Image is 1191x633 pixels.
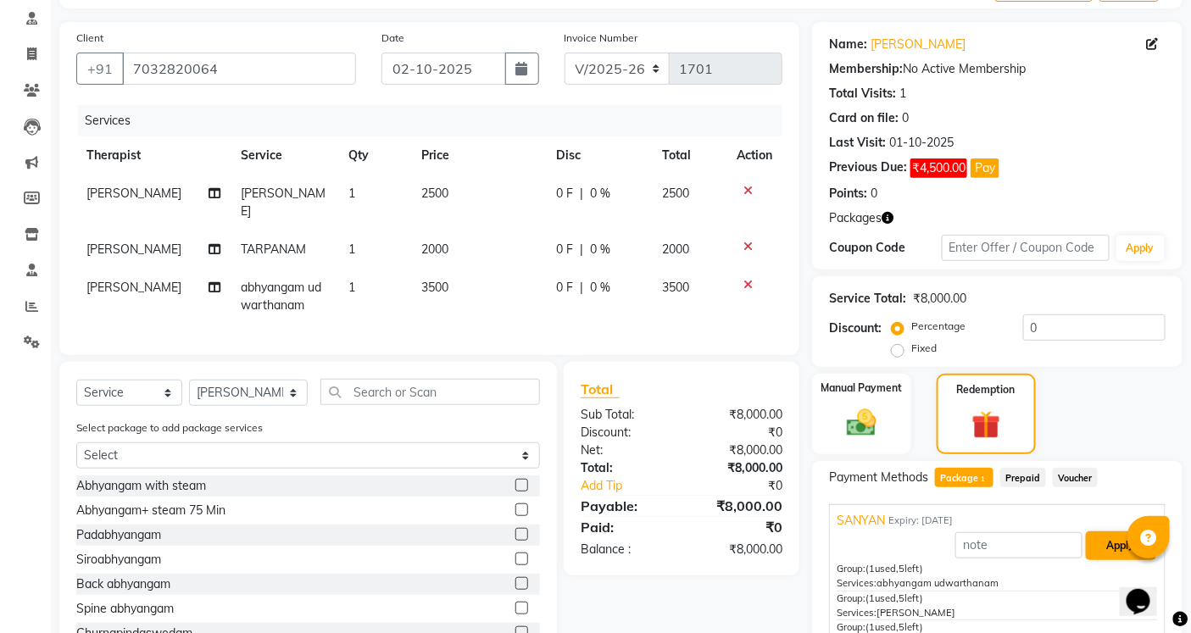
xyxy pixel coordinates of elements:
span: 5 [899,592,904,604]
img: _cash.svg [838,406,886,441]
span: | [580,241,583,258]
label: Client [76,31,103,46]
label: Select package to add package services [76,420,263,436]
th: Price [411,136,546,175]
div: Discount: [568,424,682,441]
span: [PERSON_NAME] [877,607,955,619]
th: Service [231,136,339,175]
a: Add Tip [568,477,700,495]
div: Previous Due: [829,158,907,178]
span: SANYAN [837,512,885,530]
span: 2000 [662,242,689,257]
label: Percentage [911,319,966,334]
img: _gift.svg [963,408,1009,443]
span: Expiry: [DATE] [888,514,953,528]
span: 5 [899,621,904,633]
span: 5 [899,563,904,575]
span: Payment Methods [829,469,928,486]
div: Padabhyangam [76,526,161,544]
input: Search or Scan [320,379,540,405]
div: ₹8,000.00 [682,541,795,558]
span: 2000 [421,242,448,257]
th: Disc [546,136,652,175]
span: [PERSON_NAME] [86,186,181,201]
div: Abhyangam+ steam 75 Min [76,502,225,519]
button: Apply [1116,236,1165,261]
span: 3500 [421,280,448,295]
div: Balance : [568,541,682,558]
span: 0 % [590,241,610,258]
span: used, left) [865,621,923,633]
div: Membership: [829,60,903,78]
div: ₹8,000.00 [682,496,795,516]
span: 0 F [556,241,573,258]
div: ₹0 [701,477,796,495]
span: Group: [837,621,865,633]
th: Qty [339,136,411,175]
span: (1 [865,592,875,604]
span: 1 [349,280,356,295]
span: Total [581,380,620,398]
div: Total Visits: [829,85,896,103]
label: Manual Payment [821,380,903,396]
div: 01-10-2025 [889,134,954,152]
span: 0 % [590,185,610,203]
span: Prepaid [1000,468,1046,487]
div: No Active Membership [829,60,1166,78]
span: [PERSON_NAME] [86,242,181,257]
th: Action [726,136,782,175]
span: abhyangam udwarthanam [241,280,321,313]
input: Search by Name/Mobile/Email/Code [122,53,356,85]
span: Services: [837,577,877,589]
span: Group: [837,563,865,575]
input: Enter Offer / Coupon Code [942,235,1110,261]
label: Fixed [911,341,937,356]
input: note [955,532,1082,558]
span: 0 F [556,279,573,297]
div: Service Total: [829,290,906,308]
div: Services [78,105,795,136]
div: Sub Total: [568,406,682,424]
div: 0 [871,185,877,203]
div: Last Visit: [829,134,886,152]
span: 1 [349,186,356,201]
span: 0 % [590,279,610,297]
span: used, left) [865,592,923,604]
span: | [580,185,583,203]
div: Card on file: [829,109,899,127]
div: ₹8,000.00 [682,441,795,459]
div: Back abhyangam [76,575,170,593]
div: Total: [568,459,682,477]
span: abhyangam udwarthanam [877,577,999,589]
span: (1 [865,563,875,575]
a: [PERSON_NAME] [871,36,966,53]
span: Services: [837,607,877,619]
div: Discount: [829,319,882,337]
div: 1 [899,85,906,103]
div: ₹0 [682,424,795,441]
div: ₹0 [682,517,795,537]
label: Invoice Number [565,31,638,46]
span: 3500 [662,280,689,295]
span: used, left) [865,563,923,575]
span: 0 F [556,185,573,203]
span: Group: [837,592,865,604]
span: ₹4,500.00 [910,158,967,178]
button: Apply [1086,531,1156,560]
label: Date [381,31,404,46]
div: Coupon Code [829,239,941,257]
span: | [580,279,583,297]
div: 0 [902,109,909,127]
div: Points: [829,185,867,203]
button: Pay [971,158,999,178]
th: Total [652,136,726,175]
div: Paid: [568,517,682,537]
div: Net: [568,441,682,459]
span: TARPANAM [241,242,306,257]
th: Therapist [76,136,231,175]
button: +91 [76,53,124,85]
div: ₹8,000.00 [913,290,966,308]
span: 2500 [662,186,689,201]
span: Voucher [1053,468,1098,487]
div: Name: [829,36,867,53]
